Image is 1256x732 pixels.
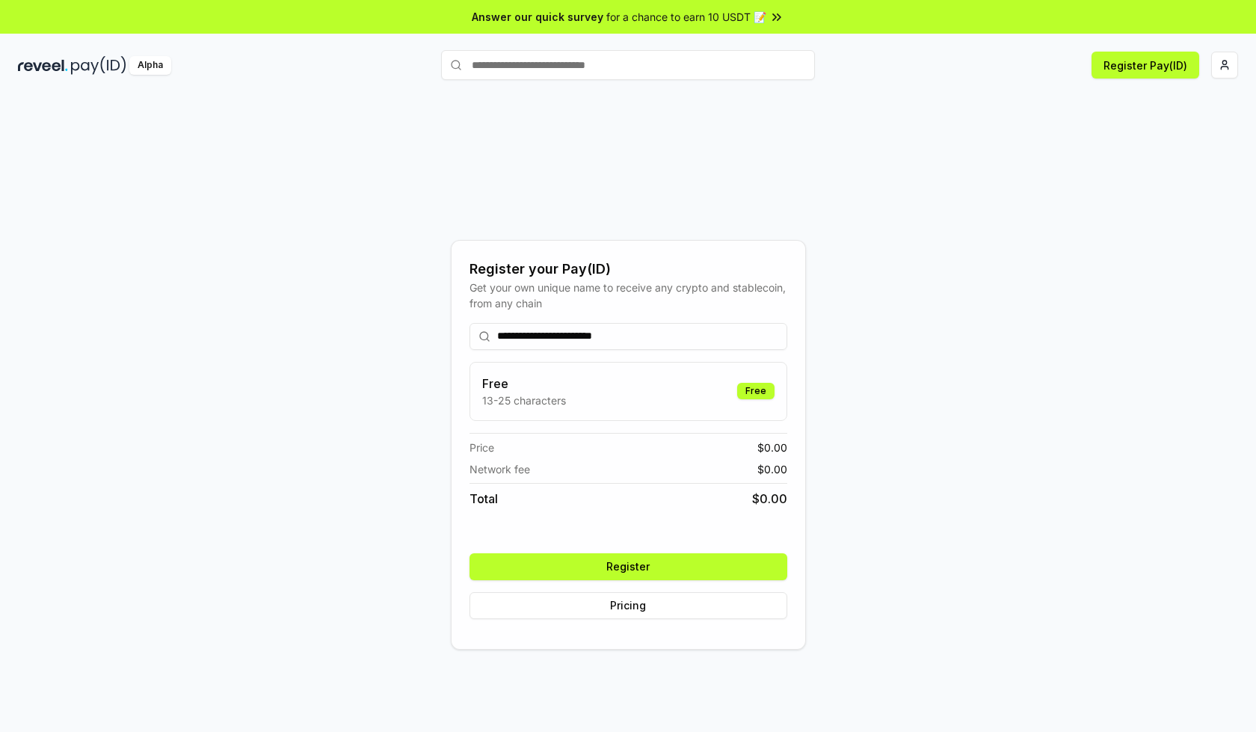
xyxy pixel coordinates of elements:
button: Register Pay(ID) [1092,52,1199,79]
span: $ 0.00 [757,440,787,455]
span: Price [470,440,494,455]
p: 13-25 characters [482,393,566,408]
div: Alpha [129,56,171,75]
h3: Free [482,375,566,393]
span: $ 0.00 [752,490,787,508]
img: reveel_dark [18,56,68,75]
span: $ 0.00 [757,461,787,477]
span: for a chance to earn 10 USDT 📝 [606,9,766,25]
span: Total [470,490,498,508]
span: Answer our quick survey [472,9,603,25]
img: pay_id [71,56,126,75]
div: Register your Pay(ID) [470,259,787,280]
span: Network fee [470,461,530,477]
div: Get your own unique name to receive any crypto and stablecoin, from any chain [470,280,787,311]
div: Free [737,383,775,399]
button: Pricing [470,592,787,619]
button: Register [470,553,787,580]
